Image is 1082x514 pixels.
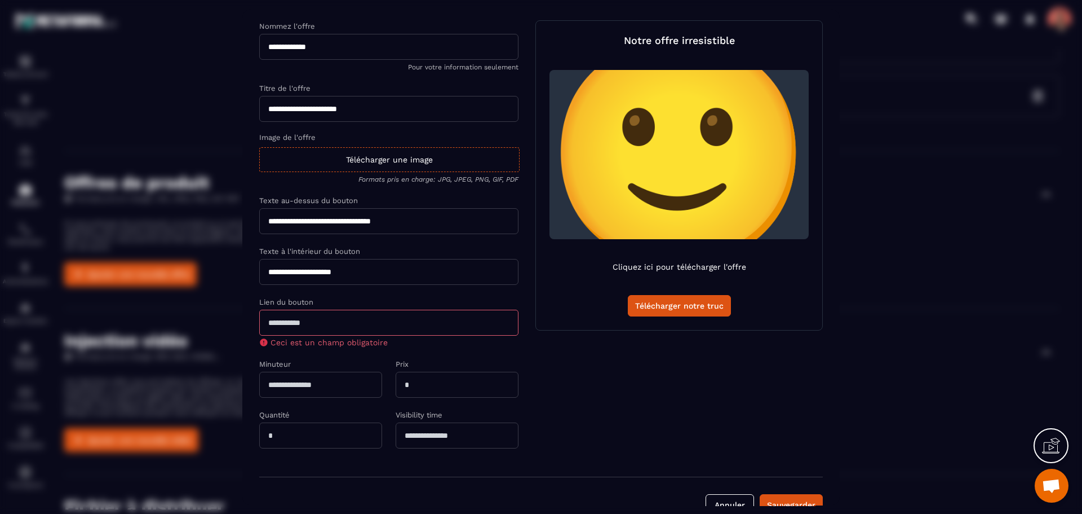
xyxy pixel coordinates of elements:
[259,298,313,306] label: Lien du bouton
[259,147,520,172] div: Télécharger une image
[259,63,518,71] p: Pour votre information seulement
[259,411,290,419] label: Quantité
[624,34,735,46] p: Notre offre irresistible
[396,411,442,419] label: Visibility time
[259,22,315,30] label: Nommez l'offre
[259,196,358,205] label: Texte au-dessus du bouton
[1035,469,1068,503] div: Ouvrir le chat
[259,175,518,183] p: Formats pris en charge: JPG, JPEG, PNG, GIF, PDF
[259,133,316,142] label: Image de l'offre
[259,360,291,368] label: Minuteur
[259,84,311,93] label: Titre de l'offre
[270,338,388,347] span: Ceci est un champ obligatoire
[767,499,815,511] div: Sauvegarder
[613,262,746,271] p: Cliquez ici pour télécharger l'offre
[396,360,409,368] label: Prix
[259,247,360,256] label: Texte à l'intérieur du bouton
